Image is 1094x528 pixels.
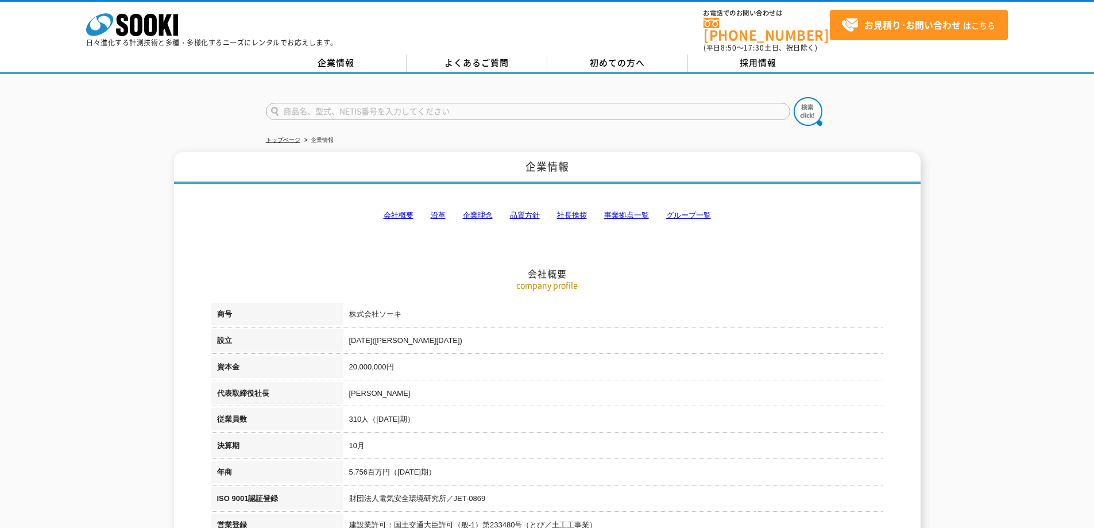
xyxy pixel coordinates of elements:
th: 商号 [211,303,343,329]
td: 5,756百万円（[DATE]期） [343,461,883,487]
span: お電話でのお問い合わせは [703,10,830,17]
p: 日々進化する計測技術と多種・多様化するニーズにレンタルでお応えします。 [86,39,338,46]
a: 社長挨拶 [557,211,587,219]
a: 事業拠点一覧 [604,211,649,219]
a: グループ一覧 [666,211,711,219]
td: 310人（[DATE]期） [343,408,883,434]
img: btn_search.png [794,97,822,126]
span: はこちら [841,17,995,34]
a: 企業理念 [463,211,493,219]
a: [PHONE_NUMBER] [703,18,830,41]
strong: お見積り･お問い合わせ [864,18,961,32]
li: 企業情報 [302,134,334,147]
a: よくあるご質問 [407,55,547,72]
span: 8:50 [721,43,737,53]
h2: 会社概要 [211,153,883,280]
th: ISO 9001認証登録 [211,487,343,514]
a: お見積り･お問い合わせはこちら [830,10,1008,40]
th: 従業員数 [211,408,343,434]
th: 設立 [211,329,343,356]
td: [DATE]([PERSON_NAME][DATE]) [343,329,883,356]
a: 初めての方へ [547,55,688,72]
a: 沿革 [431,211,446,219]
a: 企業情報 [266,55,407,72]
td: 20,000,000円 [343,356,883,382]
a: トップページ [266,137,300,143]
h1: 企業情報 [174,152,921,184]
input: 商品名、型式、NETIS番号を入力してください [266,103,790,120]
th: 代表取締役社長 [211,382,343,408]
th: 資本金 [211,356,343,382]
span: 17:30 [744,43,764,53]
p: company profile [211,279,883,291]
span: 初めての方へ [590,56,645,69]
td: [PERSON_NAME] [343,382,883,408]
td: 10月 [343,434,883,461]
a: 採用情報 [688,55,829,72]
td: 株式会社ソーキ [343,303,883,329]
td: 財団法人電気安全環境研究所／JET-0869 [343,487,883,514]
th: 決算期 [211,434,343,461]
a: 品質方針 [510,211,540,219]
span: (平日 ～ 土日、祝日除く) [703,43,817,53]
th: 年商 [211,461,343,487]
a: 会社概要 [384,211,413,219]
